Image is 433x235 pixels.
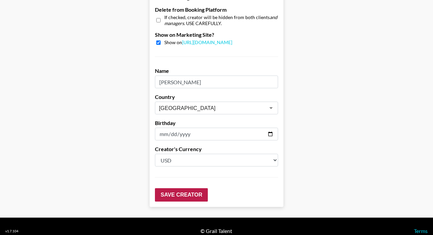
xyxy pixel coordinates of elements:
label: Name [155,68,278,74]
a: [URL][DOMAIN_NAME] [182,39,232,45]
input: Save Creator [155,188,208,202]
label: Country [155,94,278,100]
label: Birthday [155,120,278,126]
a: Terms [414,228,428,234]
button: Open [266,103,276,113]
em: and managers [164,14,277,26]
span: Show on [164,39,232,46]
div: v 1.7.104 [5,229,18,233]
label: Show on Marketing Site? [155,31,278,38]
div: © Grail Talent [200,228,232,234]
label: Delete from Booking Platform [155,6,278,13]
label: Creator's Currency [155,146,278,152]
span: If checked, creator will be hidden from both clients . USE CAREFULLY. [164,14,278,26]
